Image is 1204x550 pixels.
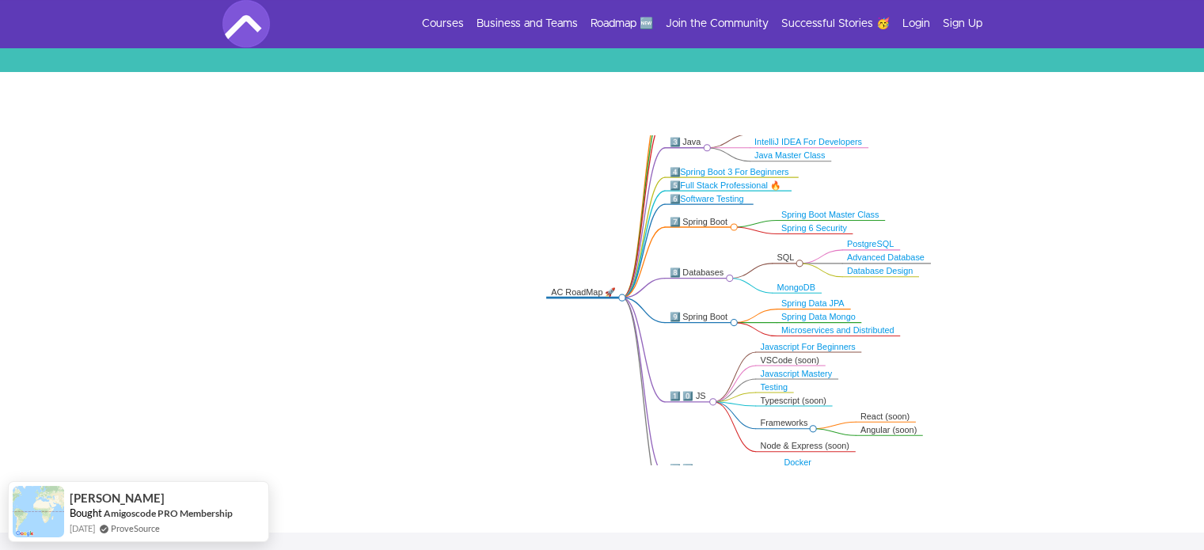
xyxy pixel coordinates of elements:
[777,283,815,292] a: MongoDB
[666,16,769,32] a: Join the Community
[670,216,730,227] div: 7️⃣ Spring Boot
[70,506,102,519] span: Bought
[754,151,825,161] a: Java Master Class
[754,138,862,147] a: IntelliJ IDEA For Developers
[70,522,95,535] span: [DATE]
[422,16,464,32] a: Courses
[13,486,64,537] img: provesource social proof notification image
[670,193,748,204] div: 6️⃣
[680,194,743,203] a: Software Testing
[670,137,703,148] div: 3️⃣ Java
[784,457,811,467] a: Docker
[551,287,617,298] div: AC RoadMap 🚀
[781,16,890,32] a: Successful Stories 🥳
[860,412,910,423] div: React (soon)
[670,267,726,279] div: 8️⃣ Databases
[760,395,826,406] div: Typescript (soon)
[781,211,879,220] a: Spring Boot Master Class
[111,523,160,533] a: ProveSource
[680,167,788,176] a: Spring Boot 3 For Beginners
[104,506,233,520] a: Amigoscode PRO Membership
[781,299,845,309] a: Spring Data JPA
[670,464,732,475] div: 1️⃣ 1️⃣ DevOPS
[477,16,578,32] a: Business and Teams
[760,369,832,378] a: Javascript Mastery
[670,391,709,402] div: 1️⃣ 0️⃣ JS
[760,418,808,429] div: Frameworks
[760,342,855,351] a: Javascript For Beginners
[847,253,925,263] a: Advanced Database
[670,312,730,323] div: 9️⃣ Spring Boot
[591,16,653,32] a: Roadmap 🆕
[902,16,930,32] a: Login
[781,313,856,322] a: Spring Data Mongo
[847,267,913,276] a: Database Design
[943,16,982,32] a: Sign Up
[760,382,787,392] a: Testing
[860,425,917,436] div: Angular (soon)
[781,326,894,336] a: Microservices and Distributed
[670,180,786,192] div: 5️⃣
[760,441,849,452] div: Node & Express (soon)
[781,224,847,233] a: Spring 6 Security
[760,355,819,366] div: VSCode (soon)
[847,240,894,249] a: PostgreSQL
[777,252,795,264] div: SQL
[680,180,781,190] a: Full Stack Professional 🔥
[70,491,165,505] span: [PERSON_NAME]
[670,167,793,178] div: 4️⃣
